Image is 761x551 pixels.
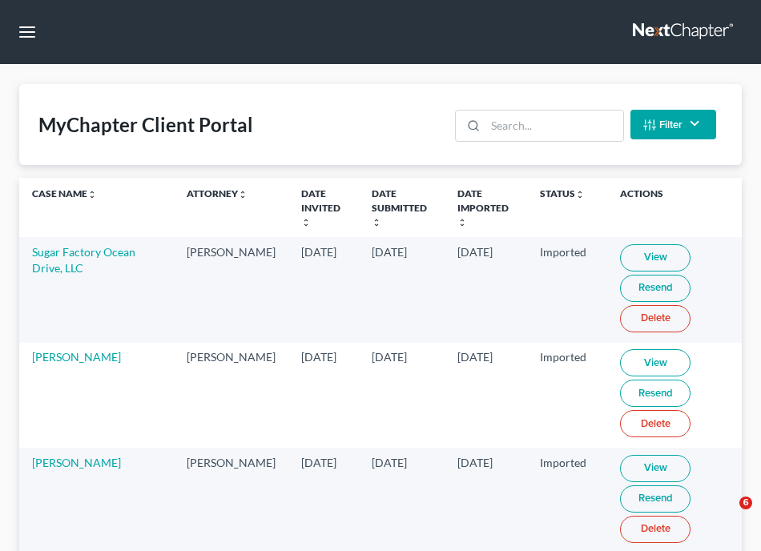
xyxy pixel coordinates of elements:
[457,456,493,469] span: [DATE]
[372,218,381,227] i: unfold_more
[372,187,427,227] a: Date Submittedunfold_more
[38,112,253,138] div: MyChapter Client Portal
[457,187,509,227] a: Date Importedunfold_more
[527,343,607,448] td: Imported
[372,456,407,469] span: [DATE]
[32,456,121,469] a: [PERSON_NAME]
[739,497,752,509] span: 6
[457,350,493,364] span: [DATE]
[87,190,97,199] i: unfold_more
[620,485,691,513] a: Resend
[607,178,742,237] th: Actions
[32,350,121,364] a: [PERSON_NAME]
[485,111,622,141] input: Search...
[630,110,716,139] button: Filter
[620,305,691,332] a: Delete
[187,187,248,199] a: Attorneyunfold_more
[620,275,691,302] a: Resend
[620,516,691,543] a: Delete
[301,218,311,227] i: unfold_more
[301,245,336,259] span: [DATE]
[372,245,407,259] span: [DATE]
[301,187,340,227] a: Date Invitedunfold_more
[32,245,135,275] a: Sugar Factory Ocean Drive, LLC
[372,350,407,364] span: [DATE]
[620,455,691,482] a: View
[174,343,288,448] td: [PERSON_NAME]
[620,410,691,437] a: Delete
[174,237,288,342] td: [PERSON_NAME]
[527,237,607,342] td: Imported
[457,245,493,259] span: [DATE]
[620,380,691,407] a: Resend
[620,244,691,271] a: View
[707,497,745,535] iframe: Intercom live chat
[575,190,585,199] i: unfold_more
[301,350,336,364] span: [DATE]
[238,190,248,199] i: unfold_more
[301,456,336,469] span: [DATE]
[540,187,585,199] a: Statusunfold_more
[32,187,97,199] a: Case Nameunfold_more
[457,218,467,227] i: unfold_more
[620,349,691,376] a: View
